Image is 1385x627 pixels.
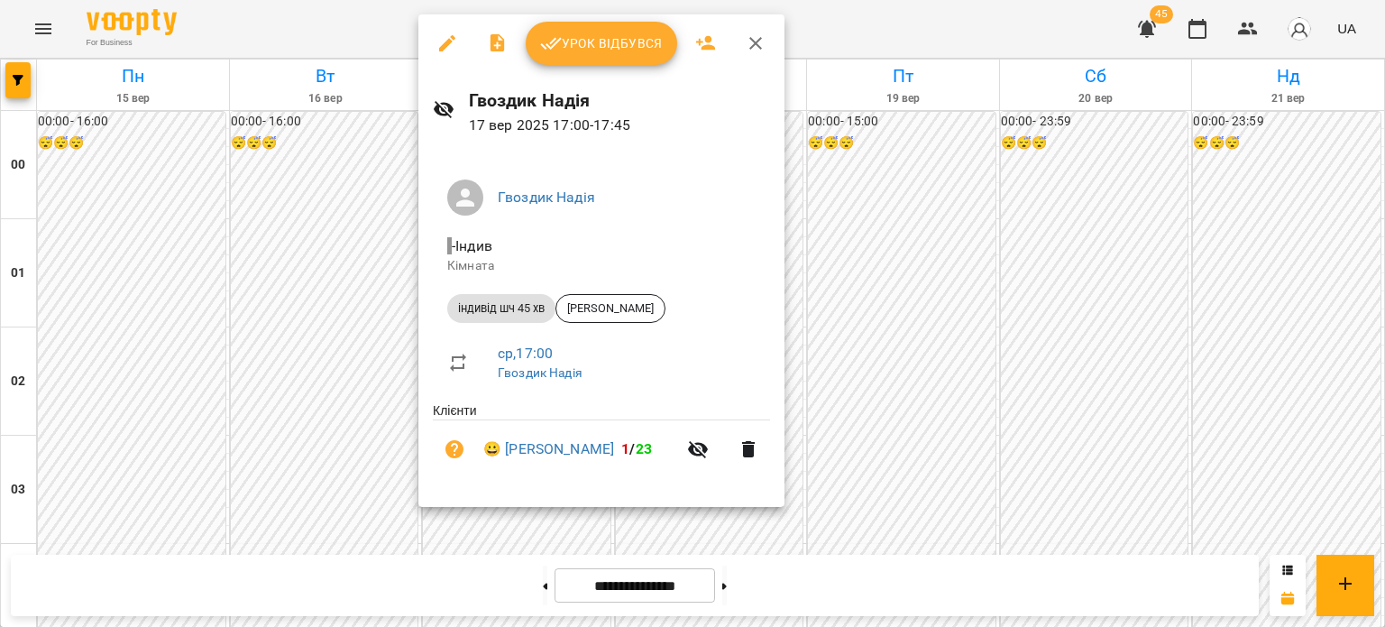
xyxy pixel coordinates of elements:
span: [PERSON_NAME] [556,300,665,317]
button: Візит ще не сплачено. Додати оплату? [433,428,476,471]
span: 23 [636,440,652,457]
span: індивід шч 45 хв [447,300,555,317]
button: Урок відбувся [526,22,677,65]
div: [PERSON_NAME] [555,294,665,323]
a: Гвоздик Надія [498,189,595,206]
h6: Гвоздик Надія [469,87,770,115]
a: 😀 [PERSON_NAME] [483,438,614,460]
span: Урок відбувся [540,32,663,54]
p: Кімната [447,257,756,275]
ul: Клієнти [433,401,770,485]
b: / [621,440,652,457]
span: - Індив [447,237,496,254]
a: ср , 17:00 [498,345,553,362]
span: 1 [621,440,629,457]
a: Гвоздик Надія [498,365,582,380]
p: 17 вер 2025 17:00 - 17:45 [469,115,770,136]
